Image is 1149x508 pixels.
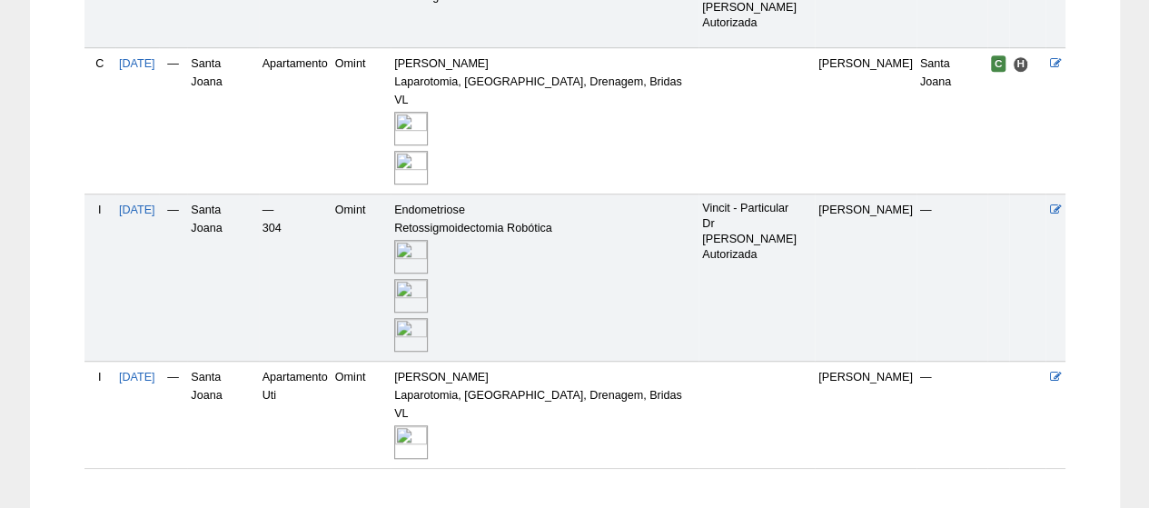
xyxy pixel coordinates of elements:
[391,194,698,362] td: Endometriose Retossigmoidectomia Robótica
[187,194,258,362] td: Santa Joana
[991,55,1006,72] span: Confirmada
[119,204,155,216] a: [DATE]
[159,194,188,362] td: —
[159,362,188,469] td: —
[187,48,258,194] td: Santa Joana
[119,57,155,70] a: [DATE]
[916,48,987,194] td: Santa Joana
[159,48,188,194] td: —
[916,194,987,362] td: —
[1013,56,1028,72] span: Hospital
[815,362,916,469] td: [PERSON_NAME]
[815,194,916,362] td: [PERSON_NAME]
[88,368,112,386] div: I
[391,362,698,469] td: [PERSON_NAME] Laparotomia, [GEOGRAPHIC_DATA], Drenagem, Bridas VL
[332,362,391,469] td: Omint
[259,194,332,362] td: — 304
[332,48,391,194] td: Omint
[702,201,811,263] p: Vincit - Particular Dr [PERSON_NAME] Autorizada
[391,48,698,194] td: [PERSON_NAME] Laparotomia, [GEOGRAPHIC_DATA], Drenagem, Bridas VL
[815,48,916,194] td: [PERSON_NAME]
[916,362,987,469] td: —
[119,371,155,383] a: [DATE]
[332,194,391,362] td: Omint
[88,55,112,73] div: C
[187,362,258,469] td: Santa Joana
[259,362,332,469] td: Apartamento Uti
[88,201,112,219] div: I
[259,48,332,194] td: Apartamento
